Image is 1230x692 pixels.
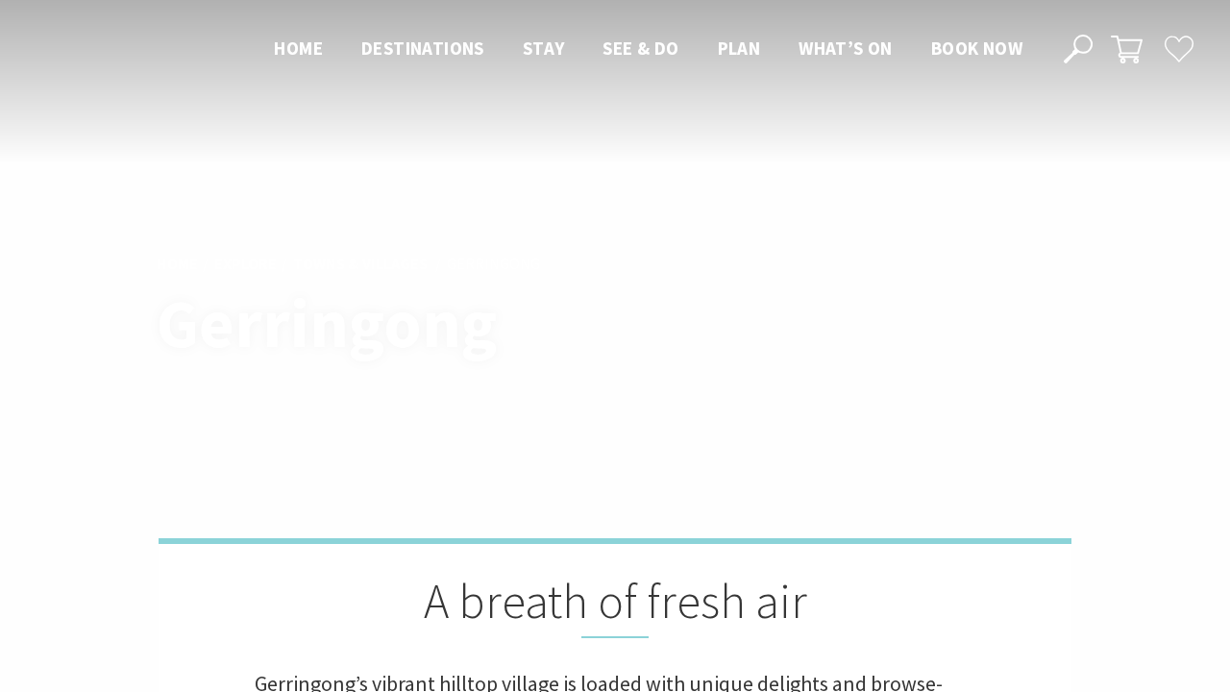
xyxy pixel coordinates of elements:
span: Destinations [361,37,484,60]
h2: A breath of fresh air [255,573,975,638]
nav: Main Menu [255,34,1042,65]
span: See & Do [603,37,678,60]
span: Book now [931,37,1022,60]
span: Plan [718,37,761,60]
a: Explore [214,254,277,275]
span: What’s On [799,37,893,60]
span: Stay [523,37,565,60]
a: Home [157,254,198,275]
li: Gerringong [447,252,540,277]
a: Towns & Villages [293,254,428,275]
h1: Gerringong [157,286,700,360]
span: Home [274,37,323,60]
